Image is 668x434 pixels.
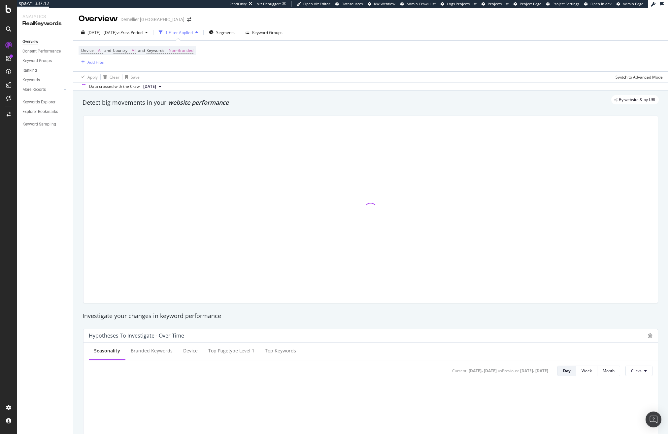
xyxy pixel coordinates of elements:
span: Open Viz Editor [303,1,330,6]
a: Ranking [22,67,68,74]
div: Overview [79,13,118,24]
a: Keyword Sampling [22,121,68,128]
div: Device [183,347,198,354]
span: Device [81,48,94,53]
span: Non-Branded [169,46,193,55]
button: Segments [206,27,237,38]
span: Admin Page [623,1,643,6]
button: Clicks [625,366,652,376]
div: Save [131,74,140,80]
div: Switch to Advanced Mode [616,74,663,80]
div: Content Performance [22,48,61,55]
a: KW Webflow [368,1,395,7]
span: Clicks [631,368,642,374]
div: Overview [22,38,38,45]
button: 1 Filter Applied [156,27,201,38]
div: More Reports [22,86,46,93]
div: Keywords Explorer [22,99,55,106]
div: bug [648,333,652,338]
div: Explorer Bookmarks [22,108,58,115]
span: Country [113,48,127,53]
span: KW Webflow [374,1,395,6]
span: Project Page [520,1,541,6]
span: Keywords [147,48,164,53]
div: Hypotheses to Investigate - Over Time [89,332,184,339]
a: More Reports [22,86,62,93]
button: Switch to Advanced Mode [613,72,663,82]
div: ReadOnly: [229,1,247,7]
a: Admin Page [617,1,643,7]
span: [DATE] - [DATE] [87,30,117,35]
div: Keyword Groups [22,57,52,64]
span: Logs Projects List [447,1,477,6]
div: Investigate your changes in keyword performance [83,312,659,320]
div: legacy label [611,95,659,104]
a: Explorer Bookmarks [22,108,68,115]
div: Viz Debugger: [257,1,281,7]
a: Overview [22,38,68,45]
button: Month [597,366,620,376]
a: Logs Projects List [441,1,477,7]
span: and [138,48,145,53]
a: Datasources [335,1,363,7]
div: Month [603,368,615,374]
div: Keyword Groups [252,30,283,35]
span: vs Prev. Period [117,30,143,35]
button: Week [576,366,597,376]
div: Apply [87,74,98,80]
div: RealKeywords [22,20,68,27]
div: Keyword Sampling [22,121,56,128]
button: Save [122,72,140,82]
span: 2025 Aug. 11th [143,84,156,90]
span: Segments [216,30,235,35]
span: Project Settings [552,1,579,6]
button: [DATE] [141,83,164,90]
a: Keywords [22,77,68,84]
div: Clear [110,74,119,80]
div: 1 Filter Applied [165,30,193,35]
span: All [132,46,136,55]
div: Open Intercom Messenger [646,412,661,427]
div: Analytics [22,13,68,20]
div: Week [582,368,592,374]
div: arrow-right-arrow-left [187,17,191,22]
a: Admin Crawl List [400,1,436,7]
a: Projects List [482,1,509,7]
a: Content Performance [22,48,68,55]
div: Branded Keywords [131,347,173,354]
button: Clear [101,72,119,82]
button: Add Filter [79,58,105,66]
span: Admin Crawl List [407,1,436,6]
div: Current: [452,368,467,374]
span: Datasources [342,1,363,6]
span: By website & by URL [619,98,656,102]
div: Top Keywords [265,347,296,354]
a: Open Viz Editor [297,1,330,7]
span: All [98,46,103,55]
div: Add Filter [87,59,105,65]
span: Open in dev [590,1,612,6]
div: [DATE] - [DATE] [520,368,548,374]
div: Ranking [22,67,37,74]
button: Apply [79,72,98,82]
button: Day [557,366,576,376]
a: Project Settings [546,1,579,7]
a: Keywords Explorer [22,99,68,106]
span: = [165,48,168,53]
button: Keyword Groups [243,27,285,38]
a: Keyword Groups [22,57,68,64]
div: Data crossed with the Crawl [89,84,141,90]
a: Open in dev [584,1,612,7]
div: [DATE] - [DATE] [469,368,497,374]
div: Day [563,368,571,374]
div: Keywords [22,77,40,84]
button: [DATE] - [DATE]vsPrev. Period [79,27,150,38]
span: = [128,48,131,53]
span: = [95,48,97,53]
div: Top pagetype Level 1 [208,347,254,354]
a: Project Page [514,1,541,7]
div: Demellier [GEOGRAPHIC_DATA] [120,16,184,23]
span: Projects List [488,1,509,6]
div: Seasonality [94,347,120,354]
span: and [104,48,111,53]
